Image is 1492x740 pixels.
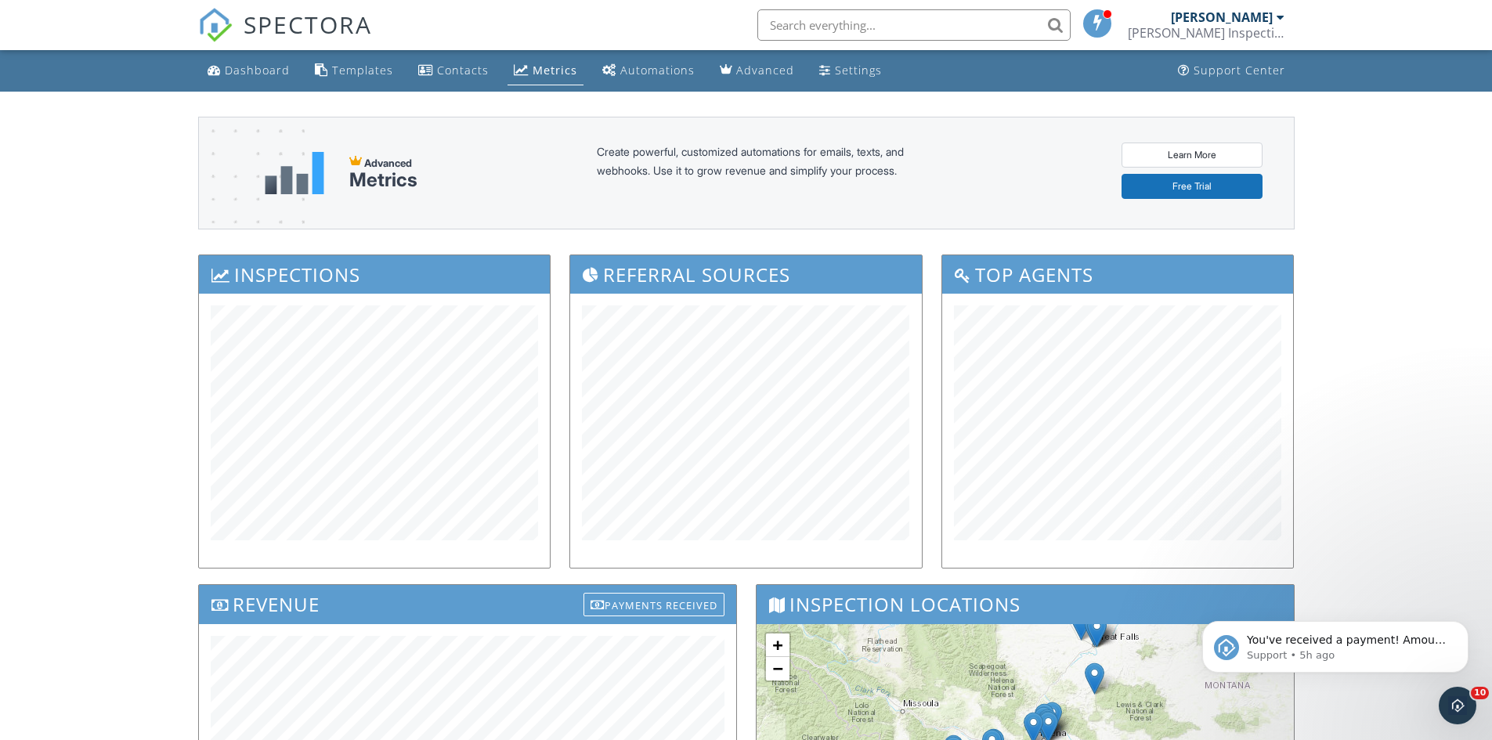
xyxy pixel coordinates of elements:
div: Metrics [349,169,417,191]
div: Metrics [533,63,577,78]
div: Create powerful, customized automations for emails, texts, and webhooks. Use it to grow revenue a... [597,143,941,204]
h3: Top Agents [942,255,1294,294]
div: [PERSON_NAME] [1171,9,1273,25]
h3: Referral Sources [570,255,922,294]
div: Advanced [736,63,794,78]
p: Message from Support, sent 5h ago [68,60,270,74]
a: Free Trial [1122,174,1263,199]
div: Support Center [1194,63,1285,78]
a: Zoom out [766,657,789,680]
div: Moore Inspections LLC [1128,25,1284,41]
h3: Inspections [199,255,551,294]
span: 10 [1471,687,1489,699]
h3: Inspection Locations [757,585,1294,623]
div: Contacts [437,63,489,78]
a: Automations (Basic) [596,56,701,85]
iframe: Intercom live chat [1439,687,1476,724]
img: advanced-banner-bg-f6ff0eecfa0ee76150a1dea9fec4b49f333892f74bc19f1b897a312d7a1b2ff3.png [199,117,305,291]
a: Metrics [508,56,583,85]
a: SPECTORA [198,21,372,54]
iframe: Intercom notifications message [1179,588,1492,698]
a: Templates [309,56,399,85]
div: Dashboard [225,63,290,78]
input: Search everything... [757,9,1071,41]
a: Support Center [1172,56,1292,85]
a: Advanced [713,56,800,85]
img: The Best Home Inspection Software - Spectora [198,8,233,42]
div: Templates [332,63,393,78]
a: Zoom in [766,634,789,657]
a: Payments Received [583,589,724,615]
span: You've received a payment! Amount $400.00 Fee $11.30 Net $388.70 Transaction # pi_3SC4WsK7snlDGpR... [68,45,267,245]
a: Learn More [1122,143,1263,168]
a: Settings [813,56,888,85]
span: Advanced [364,157,412,169]
div: Settings [835,63,882,78]
img: metrics-aadfce2e17a16c02574e7fc40e4d6b8174baaf19895a402c862ea781aae8ef5b.svg [265,152,324,194]
a: Contacts [412,56,495,85]
a: Dashboard [201,56,296,85]
div: Automations [620,63,695,78]
span: SPECTORA [244,8,372,41]
h3: Revenue [199,585,736,623]
div: Payments Received [583,593,724,616]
